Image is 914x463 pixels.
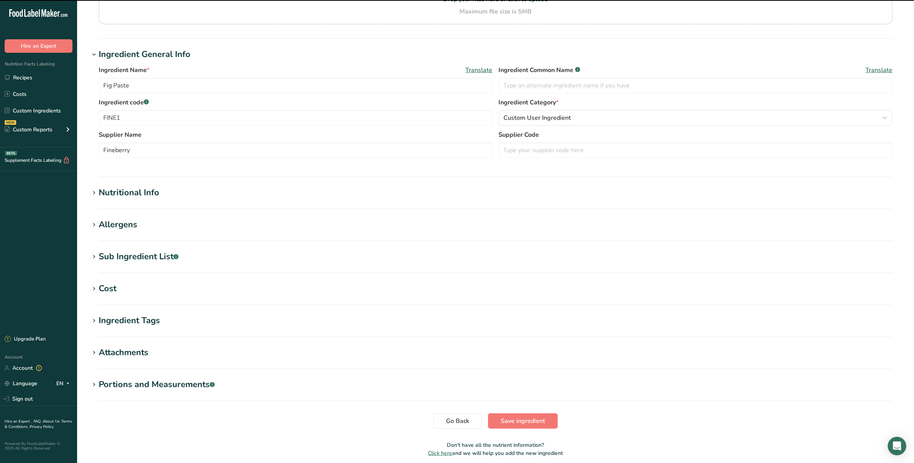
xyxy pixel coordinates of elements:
div: BETA [5,151,17,156]
span: Click here [428,450,453,457]
a: Privacy Policy [30,424,54,429]
div: NEW [5,120,16,125]
a: Terms & Conditions . [5,419,72,429]
div: Nutritional Info [99,186,159,199]
input: Type your supplier name here [99,143,493,158]
input: Type your supplier code here [499,143,893,158]
span: Translate [466,65,493,75]
a: FAQ . [34,419,43,424]
span: Custom User Ingredient [504,113,571,122]
button: Hire an Expert [5,39,72,53]
label: Supplier Name [99,130,493,139]
a: About Us . [43,419,61,424]
button: Custom User Ingredient [499,110,893,126]
input: Type your ingredient code here [99,110,493,126]
button: Save ingredient [488,413,558,429]
div: Cost [99,282,116,295]
label: Ingredient Category [499,98,893,107]
span: Ingredient Name [99,65,150,75]
div: Attachments [99,346,148,359]
span: Go Back [446,416,469,426]
a: Hire an Expert . [5,419,32,424]
div: EN [56,379,72,388]
div: Powered By FoodLabelMaker © 2025 All Rights Reserved [5,441,72,451]
span: Save ingredient [501,416,545,426]
div: Ingredient General Info [99,48,190,61]
p: Don't have all the nutrient information? [89,441,902,449]
div: Custom Reports [5,126,52,134]
div: Open Intercom Messenger [888,437,906,455]
span: Translate [865,65,892,75]
input: Type your ingredient name here [99,78,493,93]
span: Ingredient Common Name [499,65,580,75]
div: Allergens [99,218,137,231]
div: Sub Ingredient List [99,250,178,263]
div: Maximum file size is 5MB [101,7,890,16]
div: Ingredient Tags [99,314,160,327]
input: Type an alternate ingredient name if you have [499,78,893,93]
div: Upgrade Plan [5,336,45,343]
button: Go Back [433,413,482,429]
a: Language [5,377,37,390]
label: Ingredient code [99,98,493,107]
div: Portions and Measurements [99,378,215,391]
label: Supplier Code [499,130,893,139]
p: and we will help you add the new ingredient [89,449,902,457]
